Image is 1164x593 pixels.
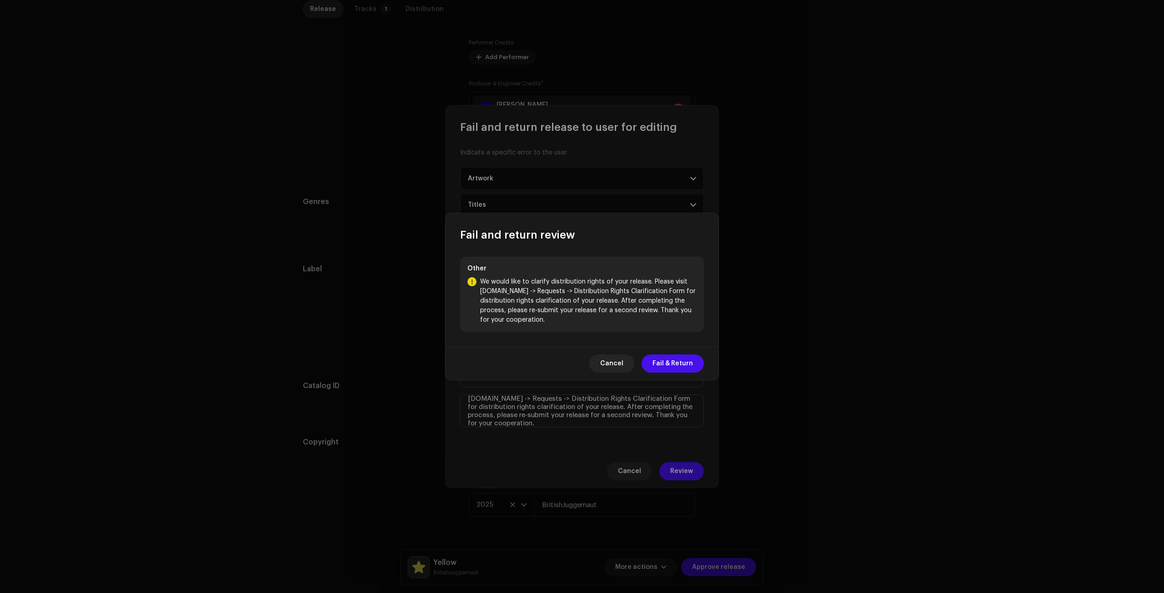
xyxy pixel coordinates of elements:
[642,354,704,373] button: Fail & Return
[460,228,575,242] span: Fail and return review
[589,354,634,373] button: Cancel
[480,277,697,325] p: We would like to clarify distribution rights of your release. Please visit [DOMAIN_NAME] -> Reque...
[600,354,623,373] span: Cancel
[652,354,693,373] span: Fail & Return
[467,264,697,274] p: Other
